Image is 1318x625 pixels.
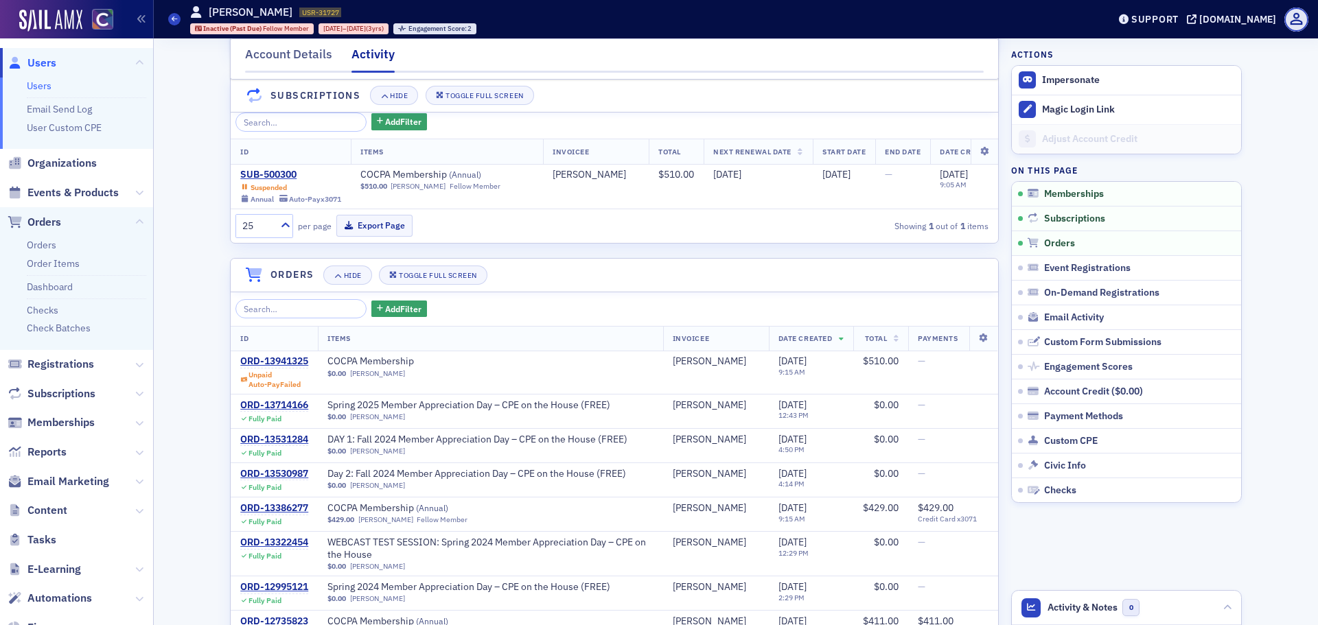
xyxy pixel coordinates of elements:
[408,24,468,33] span: Engagement Score :
[1122,599,1140,616] span: 0
[918,502,953,514] span: $429.00
[865,333,888,343] span: Total
[327,399,610,412] a: Spring 2025 Member Appreciation Day – CPE on the House (FREE)
[778,502,807,514] span: [DATE]
[27,156,97,171] span: Organizations
[8,156,97,171] a: Organizations
[874,536,899,548] span: $0.00
[918,399,925,411] span: —
[1044,287,1159,299] span: On-Demand Registrations
[327,562,346,571] span: $0.00
[360,169,533,181] span: COCPA Membership
[240,581,308,593] a: ORD-12995121
[713,147,791,156] span: Next Renewal Date
[240,355,308,368] a: ORD-13941325
[1042,104,1234,116] div: Magic Login Link
[874,467,899,480] span: $0.00
[778,593,805,602] time: 2:29 PM
[863,502,899,514] span: $429.00
[27,80,51,92] a: Users
[673,355,746,368] a: [PERSON_NAME]
[673,581,746,593] div: [PERSON_NAME]
[289,195,341,204] div: Auto-Pay x3071
[778,355,807,367] span: [DATE]
[778,445,805,454] time: 4:50 PM
[8,562,81,577] a: E-Learning
[350,369,405,378] a: [PERSON_NAME]
[336,215,413,236] button: Export Page
[351,45,395,73] div: Activity
[240,468,308,480] div: ORD-13530987
[426,86,534,106] button: Toggle Full Screen
[417,515,467,524] div: Fellow Member
[327,581,610,593] a: Spring 2024 Member Appreciation Day – CPE on the House (FREE)
[1044,188,1104,200] span: Memberships
[1042,133,1234,145] div: Adjust Account Credit
[863,355,899,367] span: $510.00
[416,502,448,513] span: ( Annual )
[240,169,341,181] div: SUB-500300
[323,24,384,33] div: – (3yrs)
[240,147,248,156] span: ID
[713,168,741,180] span: [DATE]
[27,474,109,489] span: Email Marketing
[1199,13,1276,25] div: [DOMAIN_NAME]
[240,502,308,515] a: ORD-13386277
[270,89,360,103] h4: Subscriptions
[327,536,654,561] a: WEBCAST TEST SESSION: Spring 2024 Member Appreciation Day – CPE on the House
[1012,124,1241,154] a: Adjust Account Credit
[327,502,500,515] a: COCPA Membership (Annual)
[370,86,418,106] button: Hide
[242,219,273,233] div: 25
[408,25,472,33] div: 2
[327,594,346,603] span: $0.00
[327,434,627,446] a: DAY 1: Fall 2024 Member Appreciation Day – CPE on the House (FREE)
[302,8,339,17] span: USR-31727
[1044,460,1086,472] span: Civic Info
[778,410,809,420] time: 12:43 PM
[248,596,281,605] div: Fully Paid
[270,268,314,282] h4: Orders
[350,412,405,421] a: [PERSON_NAME]
[371,300,428,318] button: AddFilter
[27,257,80,270] a: Order Items
[240,333,248,343] span: ID
[673,502,746,515] a: [PERSON_NAME]
[251,183,287,192] div: Suspended
[245,45,332,71] div: Account Details
[673,468,746,480] a: [PERSON_NAME]
[1044,484,1076,497] span: Checks
[918,515,988,523] span: Credit Card x3071
[240,434,308,446] a: ORD-13531284
[8,445,67,460] a: Reports
[1131,13,1179,25] div: Support
[240,399,308,412] a: ORD-13714166
[1044,213,1105,225] span: Subscriptions
[673,536,746,549] a: [PERSON_NAME]
[27,103,92,115] a: Email Send Log
[248,449,281,458] div: Fully Paid
[27,503,67,518] span: Content
[27,415,95,430] span: Memberships
[350,447,405,456] a: [PERSON_NAME]
[248,370,301,388] div: Unpaid
[1187,14,1281,24] button: [DOMAIN_NAME]
[918,467,925,480] span: —
[327,468,626,480] span: Day 2: Fall 2024 Member Appreciation Day – CPE on the House (FREE)
[449,169,481,180] span: ( Annual )
[360,169,533,181] a: COCPA Membership (Annual)
[27,56,56,71] span: Users
[27,322,91,334] a: Check Batches
[673,468,759,480] span: Cary Young
[360,147,384,156] span: Items
[248,380,301,389] div: Auto-Pay Failed
[658,168,694,180] span: $510.00
[822,147,866,156] span: Start Date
